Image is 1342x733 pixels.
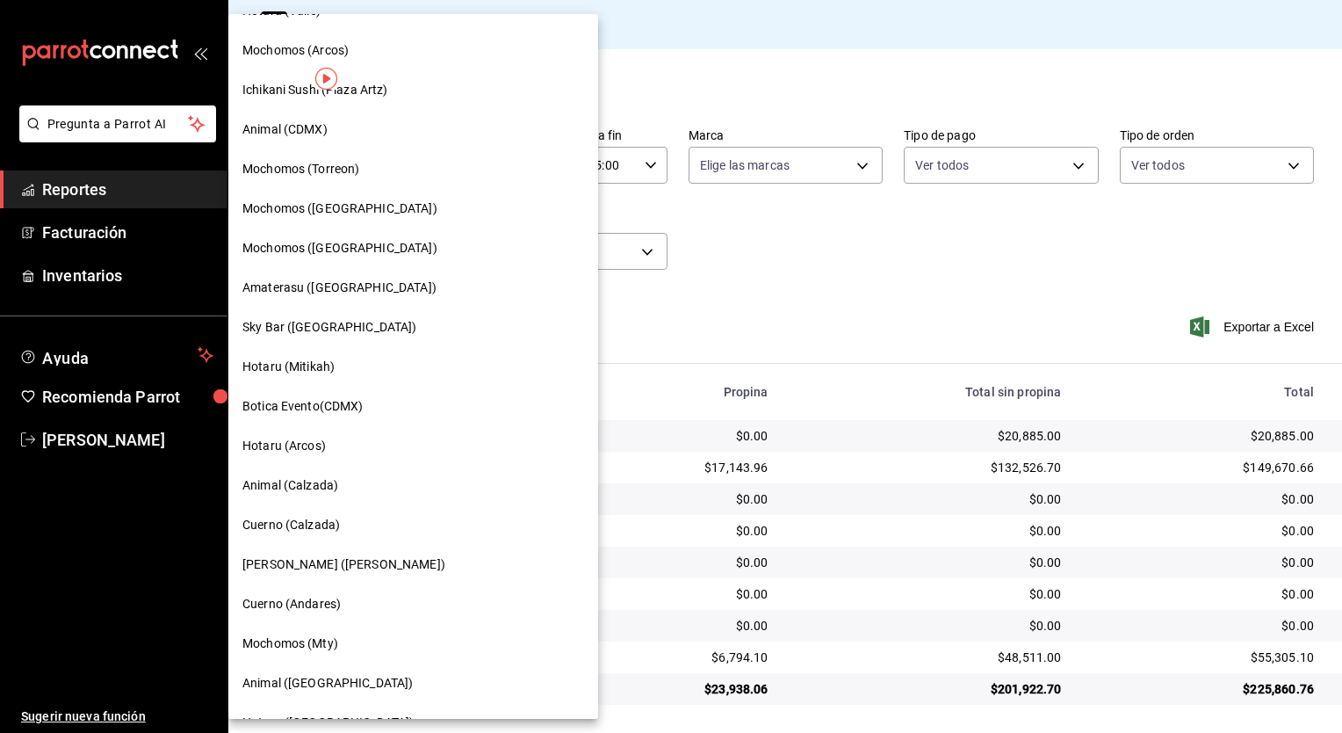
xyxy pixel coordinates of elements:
div: Mochomos ([GEOGRAPHIC_DATA]) [228,189,598,229]
div: Ichikani Sushi (Plaza Artz) [228,70,598,110]
div: Hotaru (Mitikah) [228,347,598,387]
div: Mochomos ([GEOGRAPHIC_DATA]) [228,229,598,268]
span: Mochomos (Torreon) [242,160,359,178]
div: Mochomos (Torreon) [228,149,598,189]
div: Animal (CDMX) [228,110,598,149]
span: Animal (CDMX) [242,120,328,139]
span: Hotaru (Mitikah) [242,358,335,376]
div: Cuerno (Andares) [228,584,598,624]
span: Sky Bar ([GEOGRAPHIC_DATA]) [242,318,417,337]
span: Mochomos ([GEOGRAPHIC_DATA]) [242,239,437,258]
span: Animal (Calzada) [242,476,338,495]
img: Tooltip marker [315,68,337,90]
span: Cuerno (Andares) [242,595,341,613]
div: [PERSON_NAME] ([PERSON_NAME]) [228,545,598,584]
div: Hotaru (Arcos) [228,426,598,466]
span: Mochomos (Arcos) [242,41,349,60]
div: Sky Bar ([GEOGRAPHIC_DATA]) [228,308,598,347]
span: Cuerno (Calzada) [242,516,340,534]
div: Mochomos (Arcos) [228,31,598,70]
span: Mochomos (Mty) [242,635,338,653]
div: Botica Evento(CDMX) [228,387,598,426]
span: Ichikani Sushi (Plaza Artz) [242,81,388,99]
span: Hotaru (Arcos) [242,437,326,455]
div: Animal ([GEOGRAPHIC_DATA]) [228,664,598,703]
span: Mochomos ([GEOGRAPHIC_DATA]) [242,200,437,218]
span: Amaterasu ([GEOGRAPHIC_DATA]) [242,279,437,297]
span: Botica Evento(CDMX) [242,397,364,416]
span: Animal ([GEOGRAPHIC_DATA]) [242,674,413,693]
div: Amaterasu ([GEOGRAPHIC_DATA]) [228,268,598,308]
div: Mochomos (Mty) [228,624,598,664]
span: [PERSON_NAME] ([PERSON_NAME]) [242,555,445,574]
div: Cuerno (Calzada) [228,505,598,545]
span: Hotaru ([GEOGRAPHIC_DATA]) [242,714,414,732]
div: Animal (Calzada) [228,466,598,505]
